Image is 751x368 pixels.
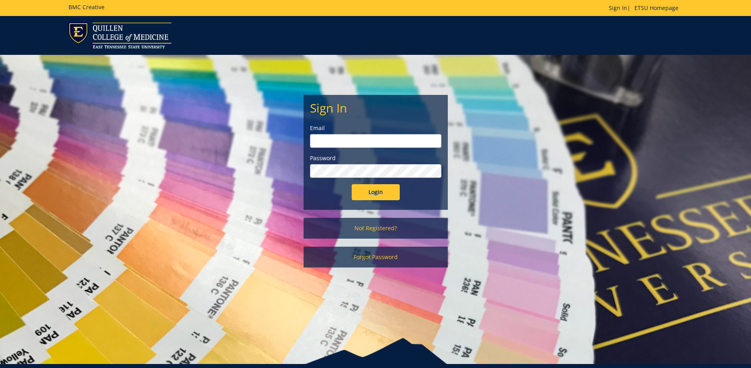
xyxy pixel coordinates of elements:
input: Login [352,184,400,200]
label: Password [310,154,441,162]
h5: BMC Creative [68,4,105,10]
a: Forgot Password [304,247,448,267]
img: ETSU logo [68,22,171,48]
h2: Sign In [310,101,441,115]
a: ETSU Homepage [630,4,683,12]
label: Email [310,124,441,132]
a: Sign In [609,4,627,12]
a: Not Registered? [304,218,448,239]
p: | [609,4,683,12]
